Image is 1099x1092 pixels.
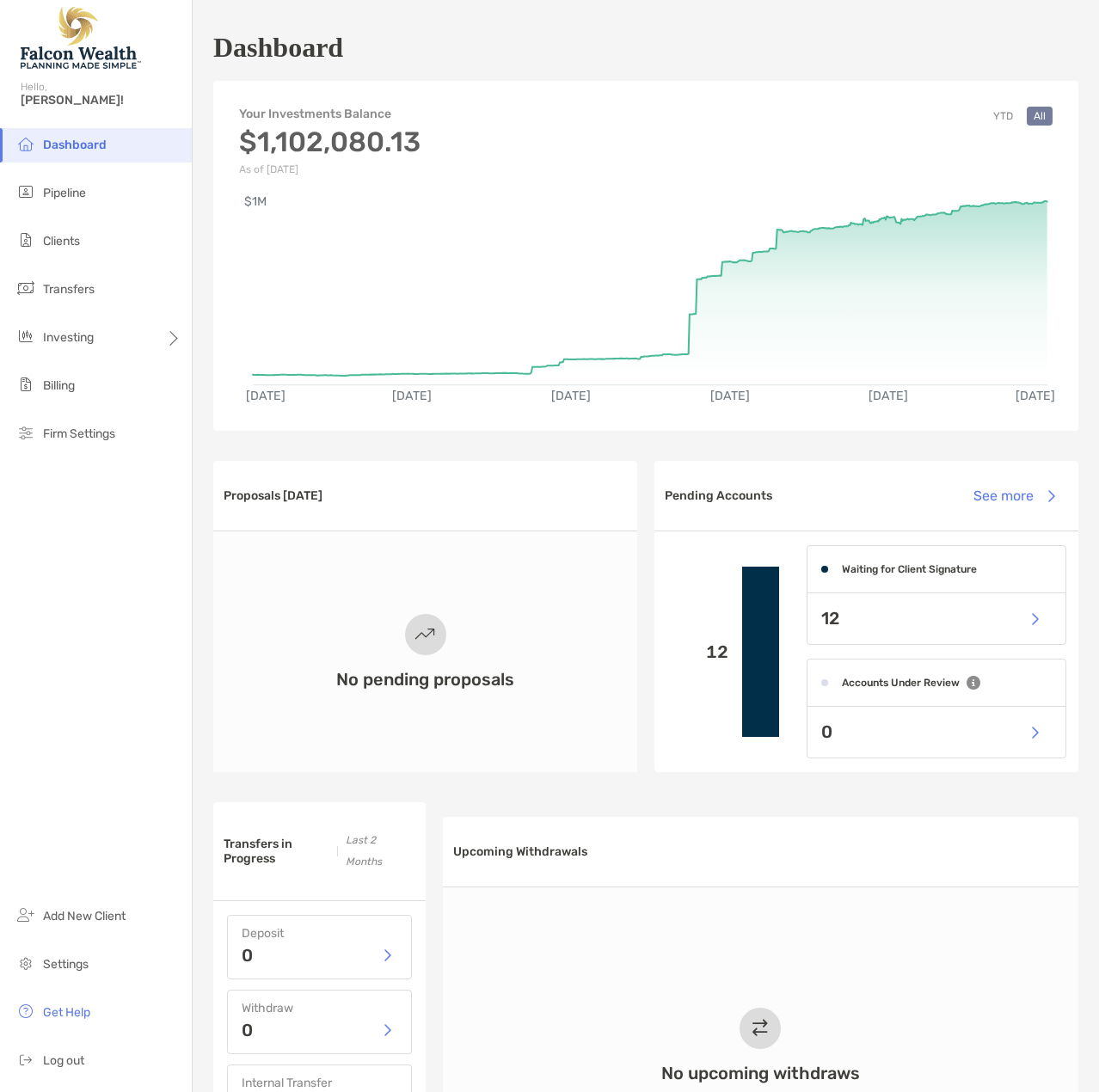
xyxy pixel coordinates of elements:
[242,1001,397,1015] h4: Withdraw
[960,477,1068,515] button: See more
[15,133,36,154] img: dashboard icon
[213,32,343,64] h1: Dashboard
[239,126,421,158] h3: $1,102,080.13
[43,282,95,297] span: Transfers
[15,422,36,443] img: firm-settings icon
[21,93,181,107] span: [PERSON_NAME]!
[43,426,115,441] span: Firm Settings
[246,390,285,404] text: [DATE]
[15,905,36,925] img: add_new_client icon
[224,488,322,503] h3: Proposals [DATE]
[15,1049,36,1070] img: logout icon
[842,563,977,575] h4: Waiting for Client Signature
[15,1001,36,1021] img: get-help icon
[661,1063,860,1083] h3: No upcoming withdraws
[15,278,36,298] img: transfers icon
[244,194,267,209] text: $1M
[346,830,404,873] p: Last 2 Months
[43,330,94,345] span: Investing
[668,641,728,663] p: 12
[552,390,592,404] text: [DATE]
[21,7,141,69] img: Falcon Wealth Planning Logo
[336,669,514,690] h3: No pending proposals
[711,390,751,404] text: [DATE]
[239,107,421,121] h4: Your Investments Balance
[43,234,80,248] span: Clients
[43,957,89,972] span: Settings
[15,326,36,347] img: investing icon
[821,608,839,629] p: 12
[869,390,909,404] text: [DATE]
[665,488,772,503] h3: Pending Accounts
[43,186,86,200] span: Pipeline
[242,1076,397,1090] h4: Internal Transfer
[15,953,36,973] img: settings icon
[224,837,328,866] h3: Transfers in Progress
[43,1005,90,1020] span: Get Help
[986,107,1020,126] button: YTD
[821,721,832,743] p: 0
[43,909,126,923] span: Add New Client
[1016,390,1056,404] text: [DATE]
[393,390,433,404] text: [DATE]
[15,230,36,250] img: clients icon
[15,181,36,202] img: pipeline icon
[242,947,253,964] p: 0
[43,1053,84,1068] span: Log out
[242,926,397,941] h4: Deposit
[239,163,421,175] p: As of [DATE]
[242,1021,253,1039] p: 0
[43,378,75,393] span: Billing
[15,374,36,395] img: billing icon
[43,138,107,152] span: Dashboard
[453,844,587,859] h3: Upcoming Withdrawals
[1027,107,1053,126] button: All
[842,677,960,689] h4: Accounts Under Review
